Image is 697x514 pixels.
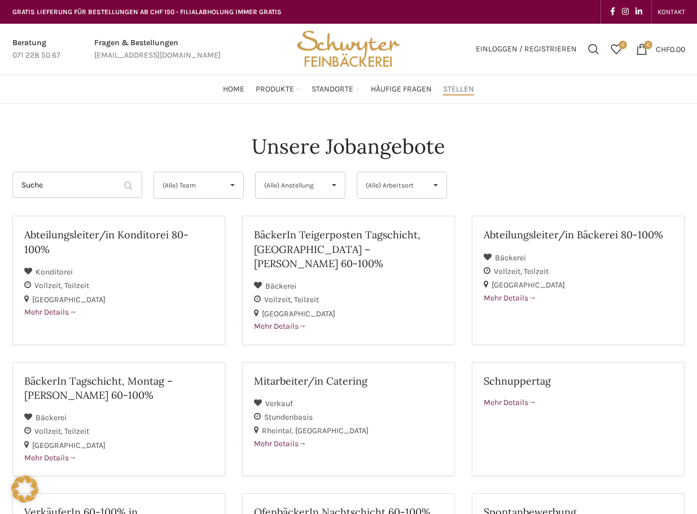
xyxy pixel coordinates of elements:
[492,280,565,290] span: [GEOGRAPHIC_DATA]
[223,84,244,95] span: Home
[630,38,691,60] a: 0 CHF0.00
[254,439,306,448] span: Mehr Details
[12,362,225,477] a: BäckerIn Tagschicht, Montag – [PERSON_NAME] 60-100% Bäckerei Vollzeit Teilzeit [GEOGRAPHIC_DATA] ...
[24,453,77,463] span: Mehr Details
[7,78,691,101] div: Main navigation
[32,295,106,304] span: [GEOGRAPHIC_DATA]
[605,38,628,60] a: 0
[295,426,369,435] span: [GEOGRAPHIC_DATA]
[64,426,89,436] span: Teilzeit
[94,37,221,62] a: Infobox link
[24,228,213,256] h2: Abteilungsleiter/in Konditorei 80-100%
[163,172,216,198] span: (Alle) Team
[495,253,526,263] span: Bäckerei
[366,172,419,198] span: (Alle) Arbeitsort
[24,374,213,402] h2: BäckerIn Tagschicht, Montag – [PERSON_NAME] 60-100%
[12,216,225,345] a: Abteilungsleiter/in Konditorei 80-100% Konditorei Vollzeit Teilzeit [GEOGRAPHIC_DATA] Mehr Details
[484,293,536,303] span: Mehr Details
[12,172,142,198] input: Suche
[652,1,691,23] div: Secondary navigation
[262,309,335,319] span: [GEOGRAPHIC_DATA]
[371,78,432,101] a: Häufige Fragen
[656,44,670,54] span: CHF
[262,426,295,435] span: Rheintal
[443,84,474,95] span: Stellen
[254,228,443,271] h2: BäckerIn Teigerposten Tagschicht, [GEOGRAPHIC_DATA] – [PERSON_NAME] 60-100%
[264,172,318,198] span: (Alle) Anstellung
[607,4,619,20] a: Facebook social link
[222,172,243,198] span: ▾
[484,398,536,407] span: Mehr Details
[254,321,306,331] span: Mehr Details
[12,8,282,16] span: GRATIS LIEFERUNG FÜR BESTELLUNGEN AB CHF 150 - FILIALABHOLUNG IMMER GRATIS
[657,1,685,23] a: KONTAKT
[242,216,455,345] a: BäckerIn Teigerposten Tagschicht, [GEOGRAPHIC_DATA] – [PERSON_NAME] 60-100% Bäckerei Vollzeit Tei...
[484,228,673,242] h2: Abteilungsleiter/in Bäckerei 80-100%
[644,41,652,49] span: 0
[34,281,64,290] span: Vollzeit
[656,44,685,54] bdi: 0.00
[64,281,89,290] span: Teilzeit
[36,413,67,422] span: Bäckerei
[470,38,582,60] a: Einloggen / Registrieren
[524,267,549,276] span: Teilzeit
[472,216,685,345] a: Abteilungsleiter/in Bäckerei 80-100% Bäckerei Vollzeit Teilzeit [GEOGRAPHIC_DATA] Mehr Details
[476,45,577,53] span: Einloggen / Registrieren
[256,78,300,101] a: Produkte
[242,362,455,477] a: Mitarbeiter/in Catering Verkauf Stundenbasis Rheintal [GEOGRAPHIC_DATA] Mehr Details
[252,132,445,160] h4: Unsere Jobangebote
[619,41,627,49] span: 0
[582,38,605,60] a: Suchen
[323,172,345,198] span: ▾
[223,78,244,101] a: Home
[371,84,432,95] span: Häufige Fragen
[619,4,632,20] a: Instagram social link
[265,281,296,291] span: Bäckerei
[293,24,404,75] img: Bäckerei Schwyter
[24,307,77,317] span: Mehr Details
[264,295,294,304] span: Vollzeit
[293,43,404,53] a: Site logo
[12,37,60,62] a: Infobox link
[265,399,293,408] span: Verkauf
[484,374,673,388] h2: Schnuppertag
[425,172,446,198] span: ▾
[605,38,628,60] div: Meine Wunschliste
[657,8,685,16] span: KONTAKT
[32,441,106,450] span: [GEOGRAPHIC_DATA]
[264,412,313,422] span: Stundenbasis
[632,4,646,20] a: Linkedin social link
[254,374,443,388] h2: Mitarbeiter/in Catering
[294,295,319,304] span: Teilzeit
[34,426,64,436] span: Vollzeit
[312,84,353,95] span: Standorte
[36,267,73,277] span: Konditorei
[443,78,474,101] a: Stellen
[472,362,685,477] a: Schnuppertag Mehr Details
[494,267,524,276] span: Vollzeit
[312,78,360,101] a: Standorte
[256,84,294,95] span: Produkte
